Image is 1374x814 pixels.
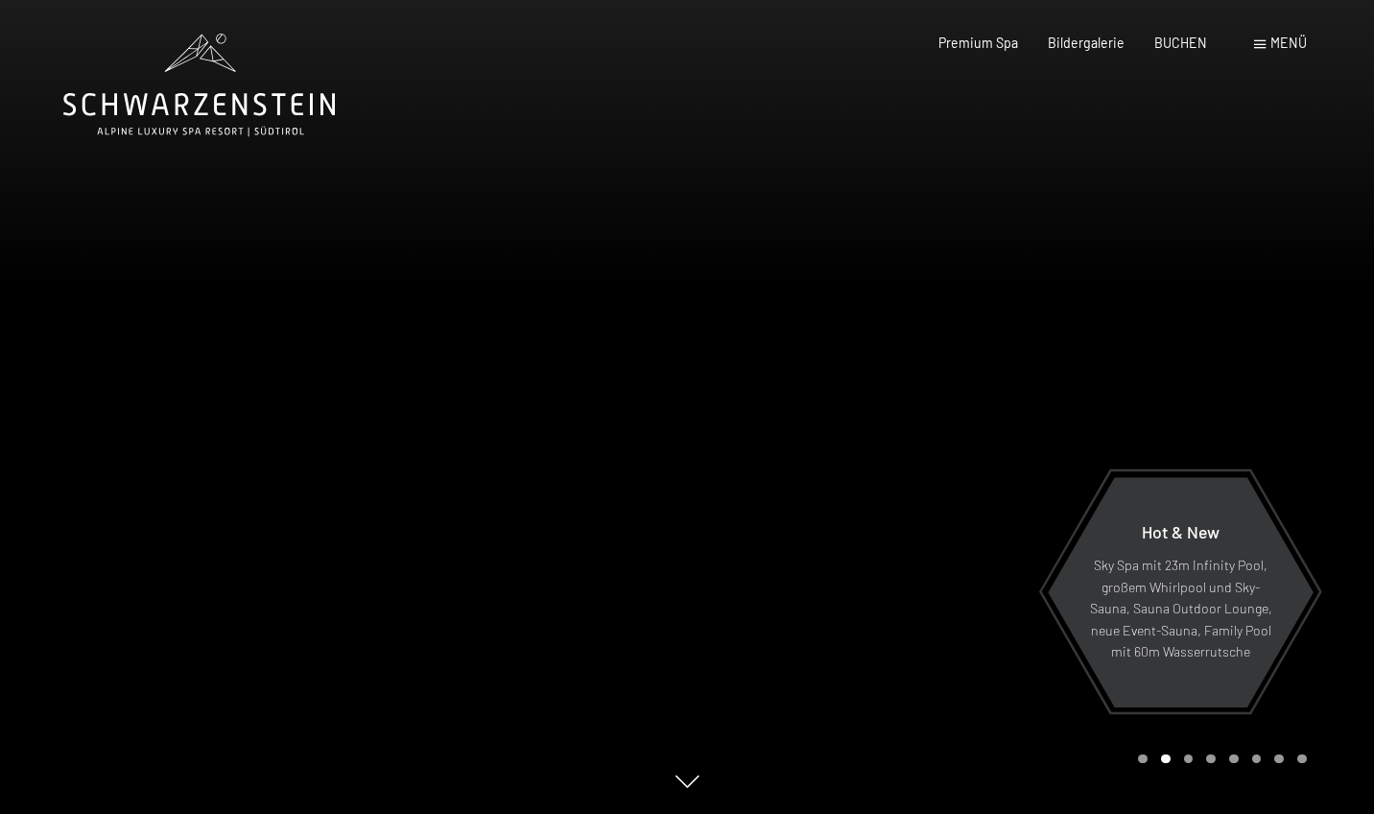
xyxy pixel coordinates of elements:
[1131,754,1306,764] div: Carousel Pagination
[1252,754,1262,764] div: Carousel Page 6
[1184,754,1194,764] div: Carousel Page 3
[1142,521,1220,542] span: Hot & New
[1274,754,1284,764] div: Carousel Page 7
[938,35,1018,51] a: Premium Spa
[1297,754,1307,764] div: Carousel Page 8
[1089,555,1272,663] p: Sky Spa mit 23m Infinity Pool, großem Whirlpool und Sky-Sauna, Sauna Outdoor Lounge, neue Event-S...
[1206,754,1216,764] div: Carousel Page 4
[1229,754,1239,764] div: Carousel Page 5
[1154,35,1207,51] a: BUCHEN
[1048,35,1125,51] a: Bildergalerie
[1270,35,1307,51] span: Menü
[1161,754,1171,764] div: Carousel Page 2 (Current Slide)
[1138,754,1148,764] div: Carousel Page 1
[1047,476,1315,708] a: Hot & New Sky Spa mit 23m Infinity Pool, großem Whirlpool und Sky-Sauna, Sauna Outdoor Lounge, ne...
